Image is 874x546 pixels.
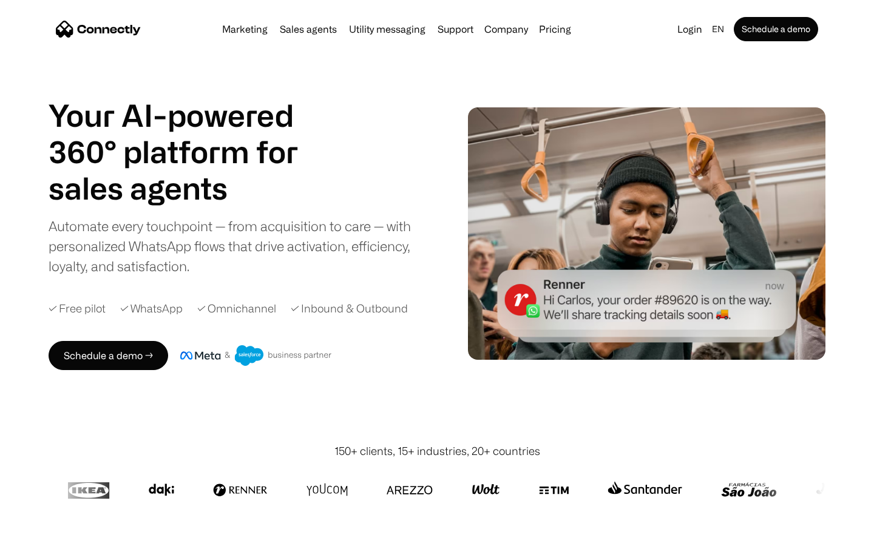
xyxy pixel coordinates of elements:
[275,24,342,34] a: Sales agents
[734,17,818,41] a: Schedule a demo
[120,300,183,317] div: ✓ WhatsApp
[484,21,528,38] div: Company
[180,345,332,366] img: Meta and Salesforce business partner badge.
[291,300,408,317] div: ✓ Inbound & Outbound
[49,300,106,317] div: ✓ Free pilot
[534,24,576,34] a: Pricing
[712,21,724,38] div: en
[49,341,168,370] a: Schedule a demo →
[49,170,328,206] h1: sales agents
[12,524,73,542] aside: Language selected: English
[672,21,707,38] a: Login
[49,97,328,170] h1: Your AI-powered 360° platform for
[344,24,430,34] a: Utility messaging
[334,443,540,459] div: 150+ clients, 15+ industries, 20+ countries
[49,216,431,276] div: Automate every touchpoint — from acquisition to care — with personalized WhatsApp flows that driv...
[217,24,273,34] a: Marketing
[433,24,478,34] a: Support
[24,525,73,542] ul: Language list
[197,300,276,317] div: ✓ Omnichannel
